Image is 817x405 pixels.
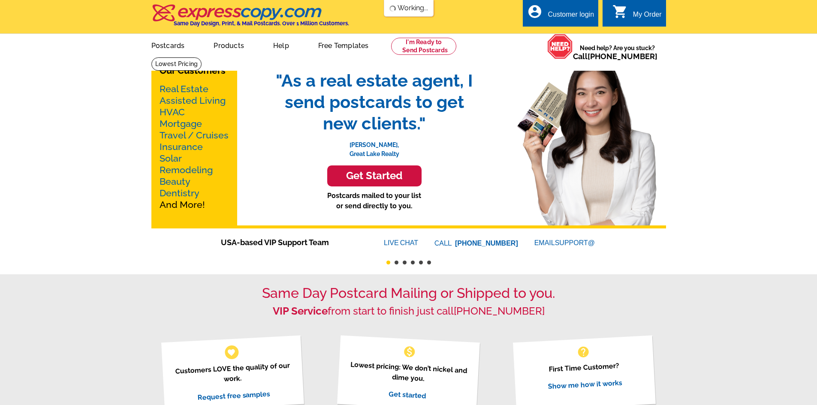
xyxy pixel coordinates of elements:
[527,4,543,19] i: account_circle
[588,52,657,61] a: [PHONE_NUMBER]
[389,390,426,400] a: Get started
[267,70,482,134] span: "As a real estate agent, I send postcards to get new clients."
[267,165,482,186] a: Get Started
[160,176,190,187] a: Beauty
[403,345,416,359] span: monetization_on
[160,107,185,117] a: HVAC
[160,84,208,94] a: Real Estate
[267,191,482,211] p: Postcards mailed to your list or send directly to you.
[384,239,418,246] a: LIVECHAT
[573,52,657,61] span: Call
[348,359,469,386] p: Lowest pricing: We don’t nickel and dime you.
[160,95,226,106] a: Assisted Living
[197,390,271,402] a: Request free samples
[389,5,396,12] img: loading...
[172,360,293,387] p: Customers LOVE the quality of our work.
[454,305,545,317] a: [PHONE_NUMBER]
[160,165,213,175] a: Remodeling
[200,35,258,55] a: Products
[174,20,349,27] h4: Same Day Design, Print, & Mail Postcards. Over 1 Million Customers.
[259,35,303,55] a: Help
[227,348,236,357] span: favorite
[527,9,594,20] a: account_circle Customer login
[455,240,518,247] a: [PHONE_NUMBER]
[411,261,415,264] button: 4 of 6
[573,44,662,61] span: Need help? Are you stuck?
[160,130,229,141] a: Travel / Cruises
[151,305,666,318] h2: from start to finish just call
[338,170,411,182] h3: Get Started
[160,118,202,129] a: Mortgage
[548,378,622,390] a: Show me how it works
[403,261,407,264] button: 3 of 6
[151,285,666,301] h1: Same Day Postcard Mailing or Shipped to you.
[221,237,358,248] span: USA-based VIP Support Team
[434,238,453,249] font: CALL
[138,35,199,55] a: Postcards
[386,261,390,264] button: 1 of 6
[160,188,199,198] a: Dentistry
[612,9,662,20] a: shopping_cart My Order
[547,34,573,59] img: help
[612,4,628,19] i: shopping_cart
[304,35,383,55] a: Free Templates
[633,11,662,23] div: My Order
[419,261,423,264] button: 5 of 6
[160,153,182,164] a: Solar
[524,359,645,376] p: First Time Customer?
[576,345,590,359] span: help
[267,134,482,159] p: [PERSON_NAME], Great Lake Realty
[427,261,431,264] button: 6 of 6
[534,239,596,246] a: EMAILSUPPORT@
[273,305,328,317] strong: VIP Service
[555,238,596,248] font: SUPPORT@
[395,261,398,264] button: 2 of 6
[384,238,400,248] font: LIVE
[151,10,349,27] a: Same Day Design, Print, & Mail Postcards. Over 1 Million Customers.
[160,83,229,210] p: And More!
[548,11,594,23] div: Customer login
[160,141,203,152] a: Insurance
